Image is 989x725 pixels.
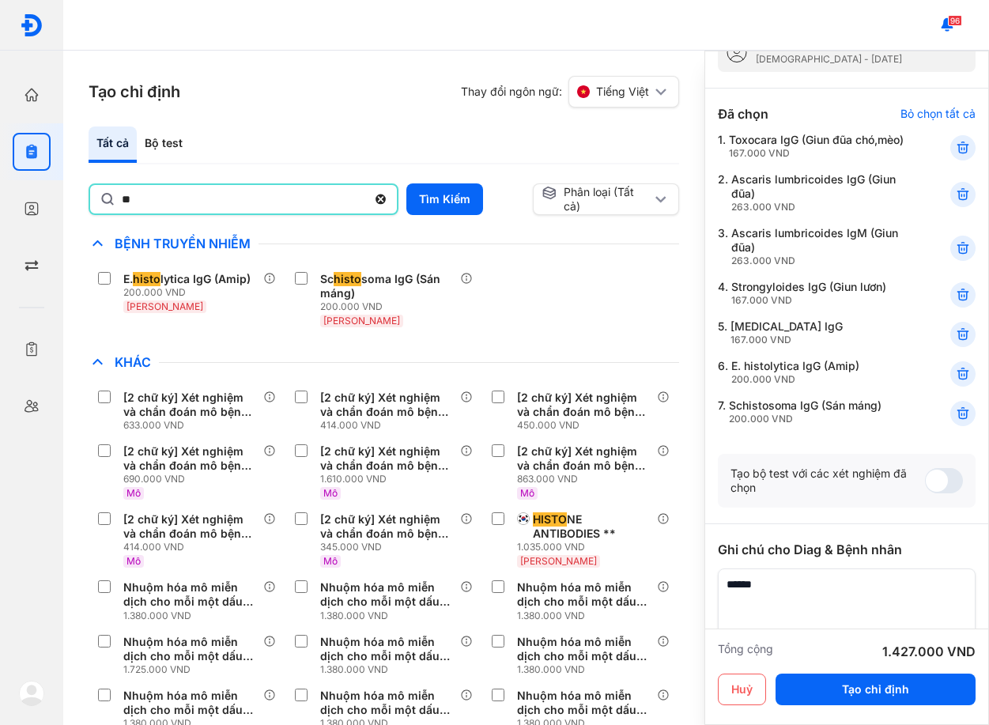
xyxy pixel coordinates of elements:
[517,391,651,419] div: [2 chữ ký] Xét nghiệm và chẩn đoán mô bệnh học sinh thiết ([MEDICAL_DATA]) (<0.5cm)
[89,126,137,163] div: Tất cả
[323,487,338,499] span: Mô
[123,419,263,432] div: 633.000 VND
[729,147,904,160] div: 167.000 VND
[320,300,460,313] div: 200.000 VND
[718,398,912,425] div: 7.
[731,201,912,213] div: 263.000 VND
[517,419,657,432] div: 450.000 VND
[320,541,460,553] div: 345.000 VND
[731,373,859,386] div: 200.000 VND
[731,359,859,386] div: E. histolytica IgG (Amip)
[107,236,259,251] span: Bệnh Truyền Nhiễm
[729,133,904,160] div: Toxocara IgG (Giun đũa chó,mèo)
[517,663,657,676] div: 1.380.000 VND
[320,689,454,717] div: Nhuộm hóa mô miễn dịch cho mỗi một dấu ấn (kháng thể CA125) **
[731,172,912,213] div: Ascaris lumbricoides IgG (Giun đũa)
[320,391,454,419] div: [2 chữ ký] Xét nghiệm và chẩn đoán mô bệnh học bằng phương pháp nhuộm PAS (Periodic Acide - Siff)
[123,512,257,541] div: [2 chữ ký] Xét nghiệm và chẩn đoán mô bệnh học thường quy (Thêm mẫu thứ 2)
[123,444,257,473] div: [2 chữ ký] Xét nghiệm và chẩn đoán mô bệnh học thường quy (Mẫu mô < 5cm)
[596,85,649,99] span: Tiếng Việt
[320,580,454,609] div: Nhuộm hóa mô miễn dịch cho mỗi một dấu ấn (kháng thể ACTIN) **
[730,466,925,495] div: Tạo bộ test với các xét nghiệm đã chọn
[334,272,361,286] span: histo
[517,444,651,473] div: [2 chữ ký] Xét nghiệm và chẩn đoán mô bệnh học thường quy (Mẫu mô 5cm - 10cm)
[948,15,962,26] span: 96
[320,473,460,485] div: 1.610.000 VND
[776,674,976,705] button: Tạo chỉ định
[320,663,460,676] div: 1.380.000 VND
[107,354,159,370] span: Khác
[517,541,657,553] div: 1.035.000 VND
[756,53,902,66] div: [DEMOGRAPHIC_DATA] - [DATE]
[718,280,912,307] div: 4.
[320,512,454,541] div: [2 chữ ký] Xét nghiệm và chẩn đoán mô bệnh học thường quy (Thêm mẫu thứ 3)
[882,642,976,661] div: 1.427.000 VND
[718,642,773,661] div: Tổng cộng
[718,133,912,160] div: 1.
[123,663,263,676] div: 1.725.000 VND
[517,635,651,663] div: Nhuộm hóa mô miễn dịch cho mỗi một dấu ấn (kháng thể Beta-Catenin) **
[730,319,843,346] div: [MEDICAL_DATA] IgG
[320,419,460,432] div: 414.000 VND
[406,183,483,215] button: Tìm Kiếm
[729,398,881,425] div: Schistosoma IgG (Sán máng)
[89,81,180,103] h3: Tạo chỉ định
[517,610,657,622] div: 1.380.000 VND
[123,272,251,286] div: E. lytica IgG (Amip)
[900,107,976,121] div: Bỏ chọn tất cả
[123,541,263,553] div: 414.000 VND
[731,226,912,267] div: Ascaris lumbricoides IgM (Giun đũa)
[731,280,886,307] div: Strongyloides IgG (Giun lươn)
[123,610,263,622] div: 1.380.000 VND
[133,272,160,286] span: histo
[718,226,912,267] div: 3.
[323,555,338,567] span: Mô
[718,540,976,559] div: Ghi chú cho Diag & Bệnh nhân
[718,359,912,386] div: 6.
[126,300,203,312] span: [PERSON_NAME]
[517,580,651,609] div: Nhuộm hóa mô miễn dịch cho mỗi một dấu ấn (kháng thể ALK1 (AKL01)) **
[320,272,454,300] div: Sc soma IgG (Sán máng)
[517,473,657,485] div: 863.000 VND
[123,473,263,485] div: 690.000 VND
[123,286,257,299] div: 200.000 VND
[123,391,257,419] div: [2 chữ ký] Xét nghiệm và chẩn đoán mô bệnh học bằng phương pháp nhuộm Giemsa
[137,126,191,163] div: Bộ test
[718,319,912,346] div: 5.
[320,635,454,663] div: Nhuộm hóa mô miễn dịch cho mỗi một dấu ấn (kháng thể BCL6) **
[20,13,43,37] img: logo
[730,334,843,346] div: 167.000 VND
[533,512,651,541] div: NE ANTIBODIES **
[126,555,141,567] span: Mô
[320,444,454,473] div: [2 chữ ký] Xét nghiệm và chẩn đoán mô bệnh học thường quy (Mẫu mô > 10cm)
[718,104,768,123] div: Đã chọn
[729,413,881,425] div: 200.000 VND
[323,315,400,327] span: [PERSON_NAME]
[461,76,679,108] div: Thay đổi ngôn ngữ:
[123,635,257,663] div: Nhuộm hóa mô miễn dịch cho mỗi một dấu ấn (kháng thể BCL2) **
[19,681,44,706] img: logo
[123,580,257,609] div: Nhuộm hóa mô miễn dịch cho mỗi một dấu ấn (kháng thể A-FETOPROTEIN) **
[517,689,651,717] div: Nhuộm hóa mô miễn dịch cho mỗi một dấu ấn (kháng thể CA19-9) **
[126,487,141,499] span: Mô
[533,512,567,527] span: HISTO
[718,674,766,705] button: Huỷ
[520,487,534,499] span: Mô
[123,689,257,717] div: Nhuộm hóa mô miễn dịch cho mỗi một dấu ấn (kháng thể c-MYC) **
[731,294,886,307] div: 167.000 VND
[320,610,460,622] div: 1.380.000 VND
[542,185,651,213] div: Phân loại (Tất cả)
[718,172,912,213] div: 2.
[731,255,912,267] div: 263.000 VND
[520,555,597,567] span: [PERSON_NAME]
